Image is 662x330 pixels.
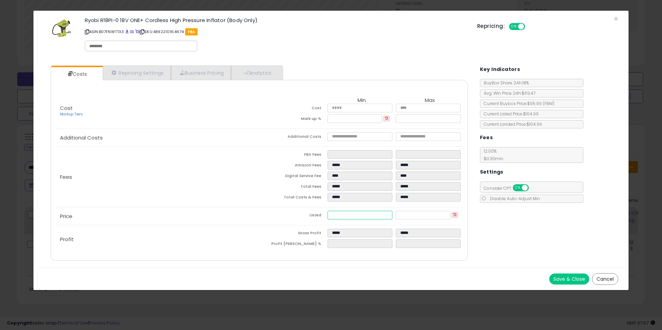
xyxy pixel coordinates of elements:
p: Price [54,214,259,219]
a: Costs [51,67,102,81]
td: Total Costs & Fees [259,193,328,204]
span: BuyBox Share 24h: 18% [480,80,529,86]
th: Max [396,97,464,104]
a: Analytics [231,66,282,80]
h5: Key Indicators [480,65,520,74]
h5: Fees [480,133,493,142]
a: Markup Tiers [60,112,83,117]
p: ASIN: B07FNWTTX3 | SKU: 4892210164674 [85,26,467,37]
td: Amazon Fees [259,161,328,172]
td: Listed [259,211,328,221]
a: All offer listings [130,29,134,34]
td: Mark up % [259,114,328,125]
td: Profit [PERSON_NAME] % [259,239,328,250]
td: Total Fees [259,182,328,193]
img: 41SabwmI54L._SL60_.jpg [51,18,72,38]
span: Consider CPT: [480,185,538,191]
p: Fees [54,174,259,180]
td: FBA Fees [259,150,328,161]
span: $95.99 [527,101,554,106]
p: Additional Costs [54,135,259,141]
button: Save & Close [549,274,589,285]
th: Min [328,97,396,104]
span: $0.30 min [480,156,503,162]
span: Avg. Win Price 24h: $69.47 [480,90,535,96]
h3: Ryobi R18PI-0 18V ONE+ Cordless High Pressure Inflator (Body Only) [85,18,467,23]
p: Cost [54,105,259,117]
a: Your listing only [135,29,139,34]
span: Current Buybox Price: [480,101,554,106]
span: ON [513,185,522,191]
span: Current Listed Price: $104.99 [480,111,539,117]
a: BuyBox page [125,29,129,34]
span: OFF [524,24,535,30]
a: Business Pricing [171,66,231,80]
p: Profit [54,237,259,242]
a: Repricing Settings [103,66,171,80]
span: FBA [185,28,198,35]
td: Digital Service Fee [259,172,328,182]
span: OFF [528,185,539,191]
span: Disable Auto-Adjust Min [487,196,540,202]
h5: Settings [480,168,503,176]
td: Additional Costs [259,132,328,143]
span: ( FBM ) [543,101,554,106]
td: Gross Profit [259,229,328,239]
span: ON [510,24,518,30]
span: Current Landed Price: $104.99 [480,121,542,127]
h5: Repricing: [477,23,505,29]
td: Cost [259,104,328,114]
button: Cancel [592,273,618,285]
span: × [614,14,618,24]
span: 12.00 % [480,148,503,162]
